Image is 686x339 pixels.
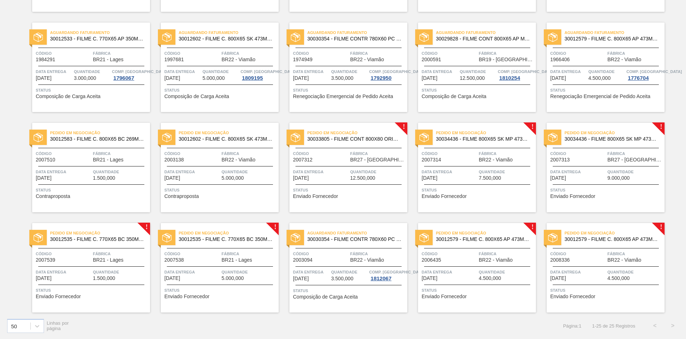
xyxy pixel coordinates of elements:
a: statusAguardando Faturamento30012533 - FILME C. 770X65 AP 350ML C12 429Código1984291FábricaBR21 -... [21,23,150,112]
span: 2003094 [293,257,313,263]
span: Data entrega [36,168,91,175]
span: 30033805 - FILME CONT 800X80 ORIG 473 MP C12 429 [307,136,402,142]
span: Aguardando Faturamento [179,29,279,36]
img: status [548,233,557,242]
span: BR27 - Nova Minas [607,157,663,163]
img: status [291,133,300,142]
span: 13/09/2025 [164,175,180,181]
span: 7.500,000 [479,175,501,181]
button: < [646,317,664,335]
span: Fábrica [93,50,148,57]
span: 1.500,000 [93,175,115,181]
span: 24/09/2025 [293,276,309,281]
span: Quantidade [93,268,148,276]
a: Comp. [GEOGRAPHIC_DATA]1776704 [626,68,663,81]
span: Código [36,50,91,57]
img: status [162,133,171,142]
span: Status [422,287,534,294]
a: Comp. [GEOGRAPHIC_DATA]1812067 [369,268,406,281]
a: !statusPedido em Negociação30033805 - FILME CONT 800X80 ORIG 473 MP C12 429Código2007312FábricaBR... [279,123,407,212]
span: Status [164,87,277,94]
span: Status [293,87,406,94]
span: 30012533 - FILME C. 770X65 AP 350ML C12 429 [50,36,144,42]
span: Data entrega [36,268,91,276]
a: statusAguardando Faturamento30030354 - FILME CONTR 780X60 PC LT350 NIV24Código1974949FábricaBR22 ... [279,23,407,112]
span: 1997681 [164,57,184,62]
span: Data entrega [164,168,220,175]
span: 30030354 - FILME CONTR 780X60 PC LT350 NIV24 [307,36,402,42]
a: Comp. [GEOGRAPHIC_DATA]1810254 [498,68,534,81]
span: Status [36,187,148,194]
span: Quantidade [479,268,534,276]
span: Fábrica [93,250,148,257]
span: BR22 - Viamão [607,57,641,62]
span: BR22 - Viamão [479,157,513,163]
span: 2007312 [293,157,313,163]
span: Comp. Carga [369,68,424,75]
span: Comp. Carga [369,268,424,276]
span: Quantidade [222,268,277,276]
span: Código [164,250,220,257]
span: Código [36,150,91,157]
span: Status [293,187,406,194]
span: Renegociação Emergencial de Pedido Aceita [293,94,393,99]
span: Quantidade [74,68,110,75]
span: Enviado Fornecedor [293,194,338,199]
span: BR21 - Lages [222,257,252,263]
span: 9.000,000 [607,175,630,181]
span: Data entrega [36,68,72,75]
span: 30029828 - FILME CONT 800X65 AP MP 473 C12 429 [436,36,530,42]
span: Status [36,87,148,94]
span: Enviado Fornecedor [422,194,467,199]
span: 2007538 [164,257,184,263]
span: Quantidade [350,168,406,175]
span: Data entrega [550,168,606,175]
button: > [664,317,682,335]
span: Linhas por página [47,320,69,331]
a: statusAguardando Faturamento30012602 - FILME C. 800X65 SK 473ML C12 429Código1997681FábricaBR22 -... [150,23,279,112]
span: Aguardando Faturamento [307,29,407,36]
span: Enviado Fornecedor [164,294,209,299]
span: Fábrica [350,150,406,157]
span: Status [293,287,406,294]
span: Data entrega [293,168,348,175]
a: Comp. [GEOGRAPHIC_DATA]1796067 [112,68,148,81]
span: Fábrica [222,150,277,157]
span: Aguardando Faturamento [50,29,150,36]
span: Enviado Fornecedor [550,194,595,199]
a: statusAguardando Faturamento30029828 - FILME CONT 800X65 AP MP 473 C12 429Código2000591FábricaBR1... [407,23,536,112]
span: Enviado Fornecedor [422,294,467,299]
span: 3.000,000 [74,76,96,81]
span: 4.500,000 [588,76,611,81]
img: status [162,33,171,42]
span: Fábrica [607,50,663,57]
span: Pedido em Negociação [179,229,279,237]
img: status [548,133,557,142]
img: status [548,33,557,42]
span: Quantidade [607,268,663,276]
span: BR21 - Lages [93,257,124,263]
span: Fábrica [222,250,277,257]
span: Fábrica [479,150,534,157]
span: Status [550,87,663,94]
span: Enviado Fornecedor [36,294,81,299]
span: Fábrica [222,50,277,57]
span: 30012583 - FILME C. 800X65 BC 269ML MP C15 429 [50,136,144,142]
span: 29/08/2025 [36,76,51,81]
span: Comp. Carga [240,68,296,75]
span: Quantidade [607,168,663,175]
span: Contraproposta [36,194,70,199]
a: Comp. [GEOGRAPHIC_DATA]1809195 [240,68,277,81]
span: Aguardando Faturamento [307,229,407,237]
span: Pedido em Negociação [307,129,407,136]
div: 1792950 [369,75,393,81]
span: Página : 1 [563,323,581,329]
div: 1809195 [240,75,264,81]
span: Data entrega [164,68,201,75]
span: 30012535 - FILME C. 770X65 BC 350ML C12 429 [179,237,273,242]
div: 50 [11,323,17,329]
span: Quantidade [588,68,625,75]
span: 15/09/2025 [422,175,437,181]
span: Fábrica [479,250,534,257]
span: 15/09/2025 [550,175,566,181]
